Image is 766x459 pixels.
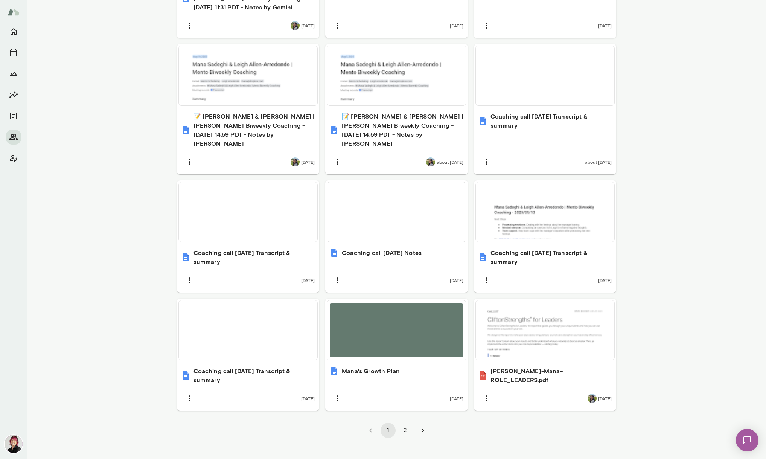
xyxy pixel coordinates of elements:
span: about [DATE] [585,159,612,165]
h6: Coaching call [DATE] Transcript & summary [490,112,612,130]
h6: [PERSON_NAME]-Mana-ROLE_LEADERS.pdf [490,366,612,384]
img: Coaching call 2025-06-26 Transcript & summary [181,253,190,262]
h6: Coaching call [DATE] Transcript & summary [490,248,612,266]
span: [DATE] [450,23,463,29]
span: [DATE] [450,277,463,283]
img: Mana Sadeghi [291,157,300,166]
img: Coaching call 2025-05-13 Transcript & summary [478,253,487,262]
span: [DATE] [598,23,612,29]
img: Leigh Allen-Arredondo [5,435,23,453]
img: Mento [8,5,20,19]
span: [DATE] [301,159,315,165]
h6: 📝 [PERSON_NAME] & [PERSON_NAME] | [PERSON_NAME] Biweekly Coaching - [DATE] 14:59 PDT - Notes by [... [193,112,315,148]
img: Coaching call 2025-06-06 Notes [330,248,339,257]
button: Home [6,24,21,39]
img: Sadeghi-Mana-ROLE_LEADERS.pdf [478,371,487,380]
img: Mana's Growth Plan [330,366,339,375]
nav: pagination navigation [362,423,431,438]
button: page 1 [381,423,396,438]
h6: Coaching call [DATE] Transcript & summary [193,366,315,384]
h6: Coaching call [DATE] Transcript & summary [193,248,315,266]
button: Members [6,130,21,145]
h6: Coaching call [DATE] Notes [342,248,422,257]
h6: Mana's Growth Plan [342,366,400,375]
button: Insights [6,87,21,102]
h6: 📝 [PERSON_NAME] & [PERSON_NAME] | [PERSON_NAME] Biweekly Coaching - [DATE] 14:59 PDT - Notes by [... [342,112,463,148]
img: Mana Sadeghi [588,394,597,403]
img: Coaching call 2025-04-29 Transcript & summary [181,371,190,380]
button: Documents [6,108,21,124]
span: [DATE] [450,395,463,401]
span: [DATE] [598,277,612,283]
button: Sessions [6,45,21,60]
img: Mana Sadeghi [426,157,435,166]
img: 📝 Mana Sadeghi & Leigh Allen-Arredondo | Mento Biweekly Coaching - 2025/08/19 14:59 PDT - Notes b... [181,125,190,134]
span: [DATE] [301,277,315,283]
img: Mana Sadeghi [291,21,300,30]
button: Client app [6,151,21,166]
span: [DATE] [598,395,612,401]
button: Go to page 2 [398,423,413,438]
button: Growth Plan [6,66,21,81]
button: Go to next page [415,423,430,438]
img: Coaching call 2025-07-22 Transcript & summary [478,116,487,125]
span: about [DATE] [437,159,463,165]
img: 📝 Mana Sadeghi & Leigh Allen-Arredondo | Mento Biweekly Coaching - 2025/08/05 14:59 PDT - Notes b... [330,125,339,134]
div: pagination [177,417,617,438]
span: [DATE] [301,23,315,29]
span: [DATE] [301,395,315,401]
